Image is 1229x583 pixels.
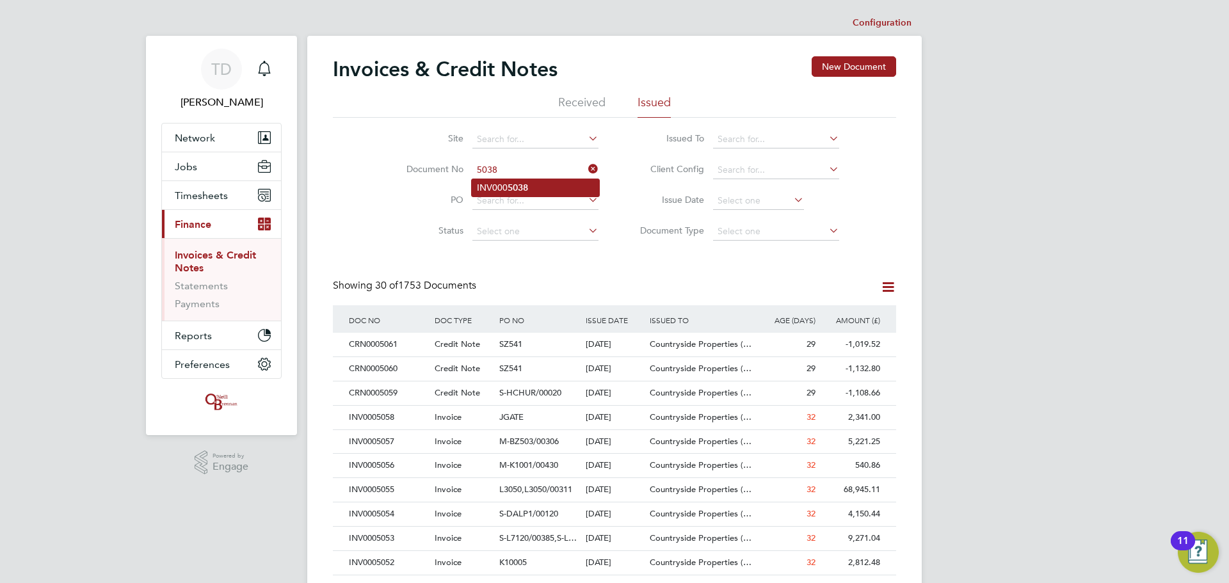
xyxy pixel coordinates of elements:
span: Countryside Properties (… [650,557,751,568]
span: 32 [807,484,815,495]
div: DOC NO [346,305,431,335]
span: Countryside Properties (… [650,532,751,543]
b: 5038 [508,182,528,193]
input: Select one [472,223,598,241]
label: Status [390,225,463,236]
span: TD [211,61,232,77]
span: Countryside Properties (… [650,339,751,349]
span: M-K1001/00430 [499,459,558,470]
span: Countryside Properties (… [650,484,751,495]
span: Powered by [213,451,248,461]
div: 4,150.44 [819,502,883,526]
div: Finance [162,238,281,321]
label: Document No [390,163,463,175]
span: 1753 Documents [375,279,476,292]
a: Powered byEngage [195,451,249,475]
input: Search for... [713,131,839,148]
span: Invoice [435,459,462,470]
span: 32 [807,459,815,470]
span: 32 [807,436,815,447]
div: [DATE] [582,333,647,356]
li: Configuration [853,10,912,36]
div: INV0005058 [346,406,431,429]
span: Engage [213,461,248,472]
span: Timesheets [175,189,228,202]
span: 30 of [375,279,398,292]
span: 32 [807,508,815,519]
span: 29 [807,387,815,398]
label: PO [390,194,463,205]
li: INV000 [472,179,599,196]
span: Credit Note [435,387,480,398]
input: Search for... [472,131,598,148]
div: -1,019.52 [819,333,883,356]
span: 32 [807,411,815,422]
button: Jobs [162,152,281,180]
div: INV0005055 [346,478,431,502]
div: INV0005053 [346,527,431,550]
div: [DATE] [582,502,647,526]
span: 29 [807,339,815,349]
span: JGATE [499,411,524,422]
div: [DATE] [582,430,647,454]
h2: Invoices & Credit Notes [333,56,558,82]
label: Site [390,132,463,144]
div: DOC TYPE [431,305,496,335]
li: Issued [638,95,671,118]
button: Reports [162,321,281,349]
span: S-L7120/00385,S-L… [499,532,577,543]
span: Reports [175,330,212,342]
div: 540.86 [819,454,883,477]
a: Go to home page [161,392,282,412]
span: Preferences [175,358,230,371]
nav: Main navigation [146,36,297,435]
div: [DATE] [582,551,647,575]
a: Statements [175,280,228,292]
button: Preferences [162,350,281,378]
label: Client Config [631,163,704,175]
input: Search for... [713,161,839,179]
button: Network [162,124,281,152]
span: Countryside Properties (… [650,411,751,422]
div: 68,945.11 [819,478,883,502]
div: CRN0005061 [346,333,431,356]
div: 9,271.04 [819,527,883,550]
div: 2,812.48 [819,551,883,575]
a: TD[PERSON_NAME] [161,49,282,110]
button: Finance [162,210,281,238]
span: M-BZ503/00306 [499,436,559,447]
label: Issue Date [631,194,704,205]
div: [DATE] [582,381,647,405]
span: Tanya Dartnell [161,95,282,110]
span: Invoice [435,484,462,495]
div: [DATE] [582,357,647,381]
span: Invoice [435,508,462,519]
div: AGE (DAYS) [754,305,819,335]
div: INV0005056 [346,454,431,477]
span: L3050,L3050/00311 [499,484,572,495]
span: 32 [807,557,815,568]
div: PO NO [496,305,582,335]
div: AMOUNT (£) [819,305,883,335]
span: Countryside Properties (… [650,387,751,398]
div: Showing [333,279,479,292]
button: New Document [812,56,896,77]
span: SZ541 [499,339,522,349]
span: Countryside Properties (… [650,508,751,519]
span: Invoice [435,436,462,447]
div: -1,132.80 [819,357,883,381]
div: CRN0005060 [346,357,431,381]
span: Jobs [175,161,197,173]
span: Invoice [435,411,462,422]
span: Finance [175,218,211,230]
span: SZ541 [499,363,522,374]
span: 32 [807,532,815,543]
span: Credit Note [435,363,480,374]
button: Timesheets [162,181,281,209]
input: Select one [713,192,804,210]
div: 11 [1177,541,1189,557]
div: INV0005054 [346,502,431,526]
span: K10005 [499,557,527,568]
label: Issued To [631,132,704,144]
div: INV0005052 [346,551,431,575]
